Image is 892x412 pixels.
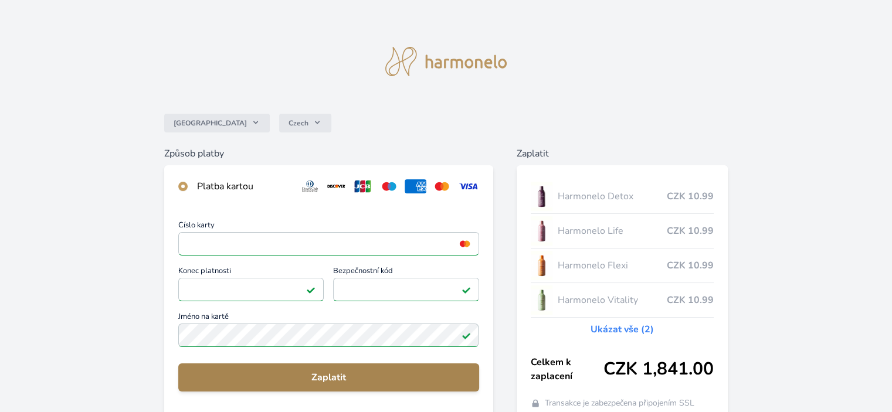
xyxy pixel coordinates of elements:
[178,313,479,324] span: Jméno na kartě
[378,179,400,193] img: maestro.svg
[557,189,666,203] span: Harmonelo Detox
[603,359,714,380] span: CZK 1,841.00
[188,370,469,384] span: Zaplatit
[164,147,493,161] h6: Způsob platby
[531,285,553,315] img: CLEAN_VITALITY_se_stinem_x-lo.jpg
[667,224,714,238] span: CZK 10.99
[557,293,666,307] span: Harmonelo Vitality
[184,281,318,298] iframe: Iframe pro datum vypršení platnosti
[557,258,666,273] span: Harmonelo Flexi
[197,179,290,193] div: Platba kartou
[178,363,479,391] button: Zaplatit
[517,147,728,161] h6: Zaplatit
[174,118,247,128] span: [GEOGRAPHIC_DATA]
[667,189,714,203] span: CZK 10.99
[306,285,316,294] img: Platné pole
[289,118,308,128] span: Czech
[352,179,374,193] img: jcb.svg
[667,293,714,307] span: CZK 10.99
[457,239,473,249] img: mc
[333,267,479,278] span: Bezpečnostní kód
[531,355,603,383] span: Celkem k zaplacení
[385,47,507,76] img: logo.svg
[591,322,654,336] a: Ukázat vše (2)
[531,251,553,280] img: CLEAN_FLEXI_se_stinem_x-hi_(1)-lo.jpg
[184,236,473,252] iframe: Iframe pro číslo karty
[325,179,347,193] img: discover.svg
[178,267,324,278] span: Konec platnosti
[279,114,331,132] button: Czech
[178,324,479,347] input: Jméno na kartěPlatné pole
[667,258,714,273] span: CZK 10.99
[431,179,453,193] img: mc.svg
[457,179,479,193] img: visa.svg
[178,222,479,232] span: Číslo karty
[405,179,426,193] img: amex.svg
[164,114,270,132] button: [GEOGRAPHIC_DATA]
[531,216,553,246] img: CLEAN_LIFE_se_stinem_x-lo.jpg
[462,285,471,294] img: Platné pole
[462,331,471,340] img: Platné pole
[531,182,553,211] img: DETOX_se_stinem_x-lo.jpg
[299,179,321,193] img: diners.svg
[338,281,473,298] iframe: Iframe pro bezpečnostní kód
[557,224,666,238] span: Harmonelo Life
[545,397,694,409] span: Transakce je zabezpečena připojením SSL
